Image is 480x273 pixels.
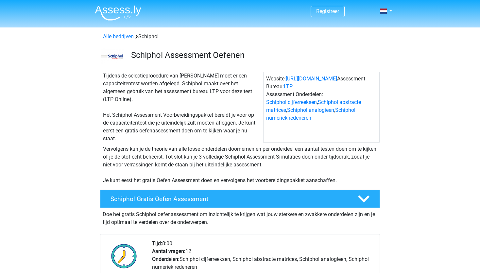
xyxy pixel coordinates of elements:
[100,145,380,184] div: Vervolgens kun je de theorie van alle losse onderdelen doornemen en per onderdeel een aantal test...
[284,83,293,90] a: LTP
[95,5,141,21] img: Assessly
[263,72,380,143] div: Website: Assessment Bureau: Assessment Onderdelen: , , ,
[108,240,141,272] img: Klok
[152,240,162,247] b: Tijd:
[316,8,339,14] a: Registreer
[131,50,375,60] h3: Schiphol Assessment Oefenen
[152,248,185,254] b: Aantal vragen:
[287,107,334,113] a: Schiphol analogieen
[286,76,337,82] a: [URL][DOMAIN_NAME]
[266,99,317,105] a: Schiphol cijferreeksen
[103,33,134,40] a: Alle bedrijven
[152,256,180,262] b: Onderdelen:
[97,190,383,208] a: Schiphol Gratis Oefen Assessment
[100,72,263,143] div: Tijdens de selectieprocedure van [PERSON_NAME] moet er een capaciteitentest worden afgelegd. Schi...
[100,33,380,41] div: Schiphol
[111,195,347,203] h4: Schiphol Gratis Oefen Assessment
[100,208,380,226] div: Doe het gratis Schiphol oefenassessment om inzichtelijk te krijgen wat jouw sterkere en zwakkere ...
